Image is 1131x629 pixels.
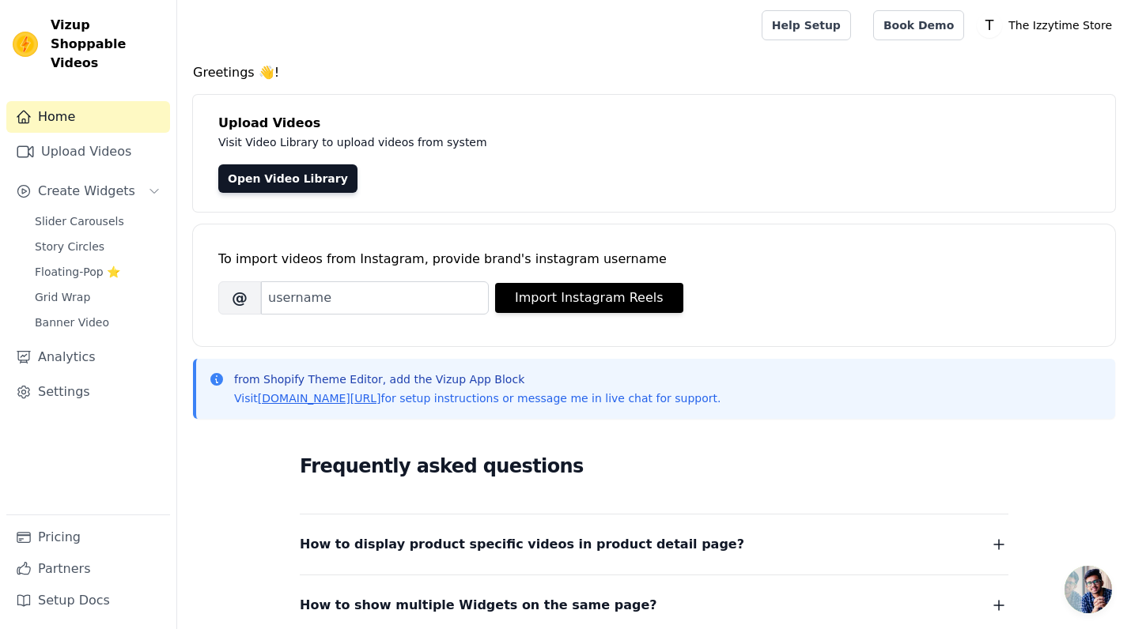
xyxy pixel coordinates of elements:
span: Vizup Shoppable Videos [51,16,164,73]
span: Slider Carousels [35,213,124,229]
span: Banner Video [35,314,109,330]
a: Open Video Library [218,164,357,193]
h4: Greetings 👋! [193,63,1115,82]
a: [DOMAIN_NAME][URL] [258,392,381,405]
a: Book Demo [873,10,964,40]
p: Visit for setup instructions or message me in live chat for support. [234,390,721,406]
span: How to display product specific videos in product detail page? [300,533,744,556]
a: Banner Video [25,311,170,333]
a: Upload Videos [6,136,170,168]
button: Import Instagram Reels [495,283,683,313]
button: T The Izzytime Store [977,11,1118,40]
span: Create Widgets [38,182,135,201]
button: Create Widgets [6,175,170,207]
h4: Upload Videos [218,114,1090,133]
span: @ [218,281,261,314]
text: T [985,17,994,33]
a: Home [6,101,170,133]
a: Story Circles [25,235,170,258]
p: Visit Video Library to upload videos from system [218,133,927,152]
input: username [261,281,489,314]
a: Settings [6,376,170,408]
img: Vizup [13,32,38,57]
a: Analytics [6,341,170,373]
span: Floating-Pop ⭐ [35,264,120,280]
a: Help Setup [762,10,851,40]
div: To import videos from Instagram, provide brand's instagram username [218,250,1090,269]
button: How to show multiple Widgets on the same page? [300,594,1008,616]
p: The Izzytime Store [1002,11,1118,40]
a: Partners [6,553,170,585]
span: Story Circles [35,239,104,254]
div: Open chat [1065,566,1112,613]
a: Pricing [6,522,170,553]
button: How to display product specific videos in product detail page? [300,533,1008,556]
a: Setup Docs [6,585,170,616]
span: Grid Wrap [35,289,90,305]
a: Grid Wrap [25,286,170,308]
h2: Frequently asked questions [300,450,1008,482]
a: Floating-Pop ⭐ [25,261,170,283]
p: from Shopify Theme Editor, add the Vizup App Block [234,371,721,387]
a: Slider Carousels [25,210,170,232]
span: How to show multiple Widgets on the same page? [300,594,657,616]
